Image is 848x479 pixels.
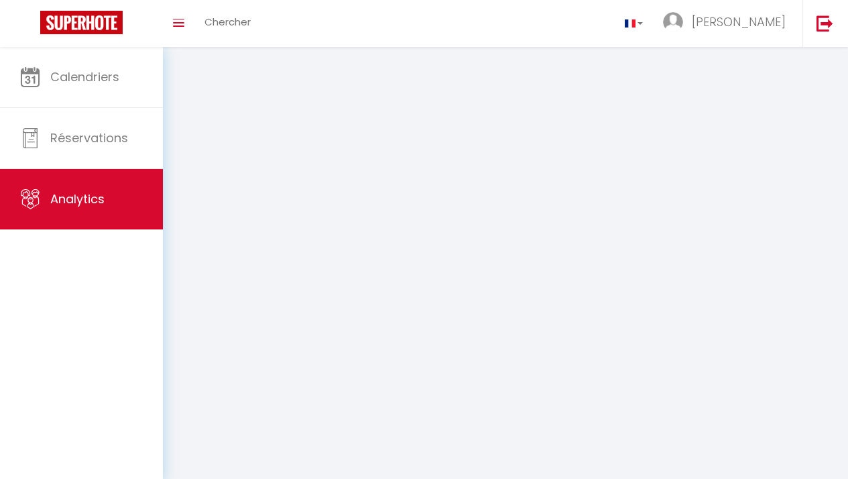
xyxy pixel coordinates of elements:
[11,5,51,46] button: Ouvrir le widget de chat LiveChat
[663,12,683,32] img: ...
[204,15,251,29] span: Chercher
[50,191,105,207] span: Analytics
[40,11,123,34] img: Super Booking
[816,15,833,32] img: logout
[50,68,119,85] span: Calendriers
[50,129,128,146] span: Réservations
[692,13,786,30] span: [PERSON_NAME]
